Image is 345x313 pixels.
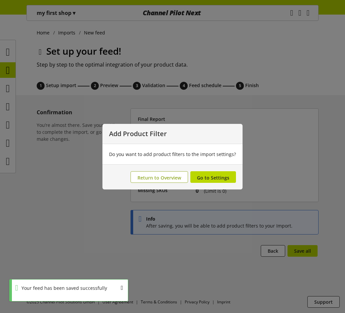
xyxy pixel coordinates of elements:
[197,175,229,181] span: Go to Settings
[109,151,236,158] div: Do you want to add product filters to the import settings?
[131,171,188,183] button: Return to Overview
[137,175,181,181] span: Return to Overview
[190,171,236,183] button: Go to Settings
[18,285,107,291] div: Your feed has been saved successfully
[109,130,236,137] p: Add Product Filter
